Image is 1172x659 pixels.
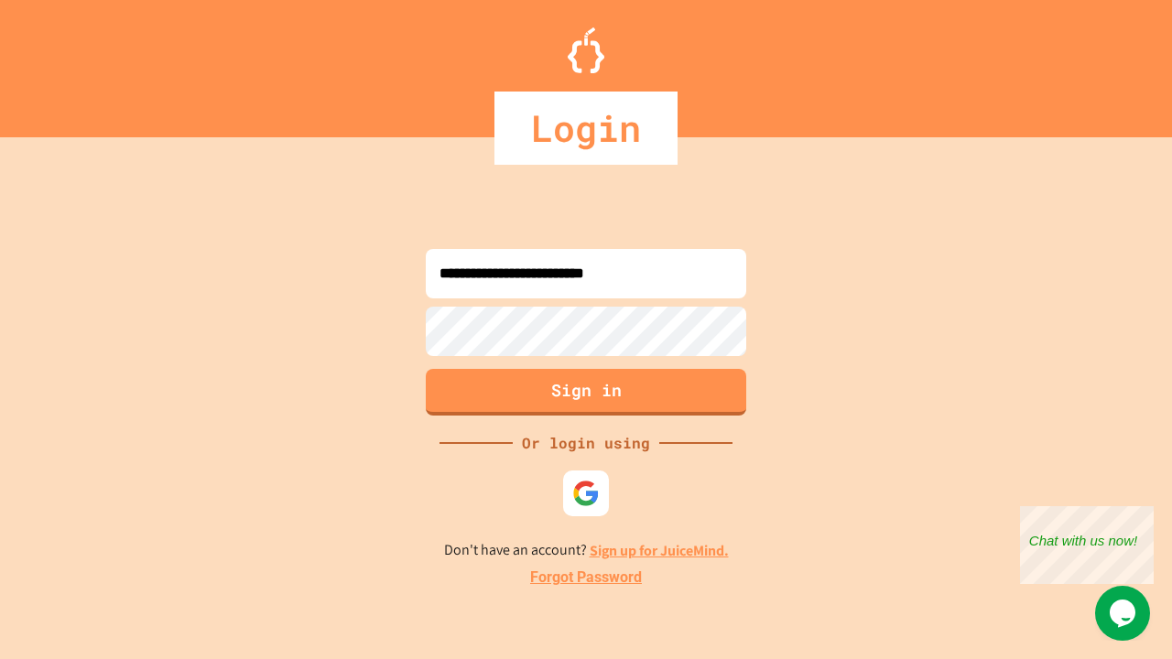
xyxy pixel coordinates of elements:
img: Logo.svg [568,27,604,73]
a: Forgot Password [530,567,642,589]
iframe: chat widget [1095,586,1154,641]
button: Sign in [426,369,746,416]
a: Sign up for JuiceMind. [590,541,729,560]
iframe: chat widget [1020,506,1154,584]
div: Or login using [513,432,659,454]
img: google-icon.svg [572,480,600,507]
p: Don't have an account? [444,539,729,562]
div: Login [494,92,678,165]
